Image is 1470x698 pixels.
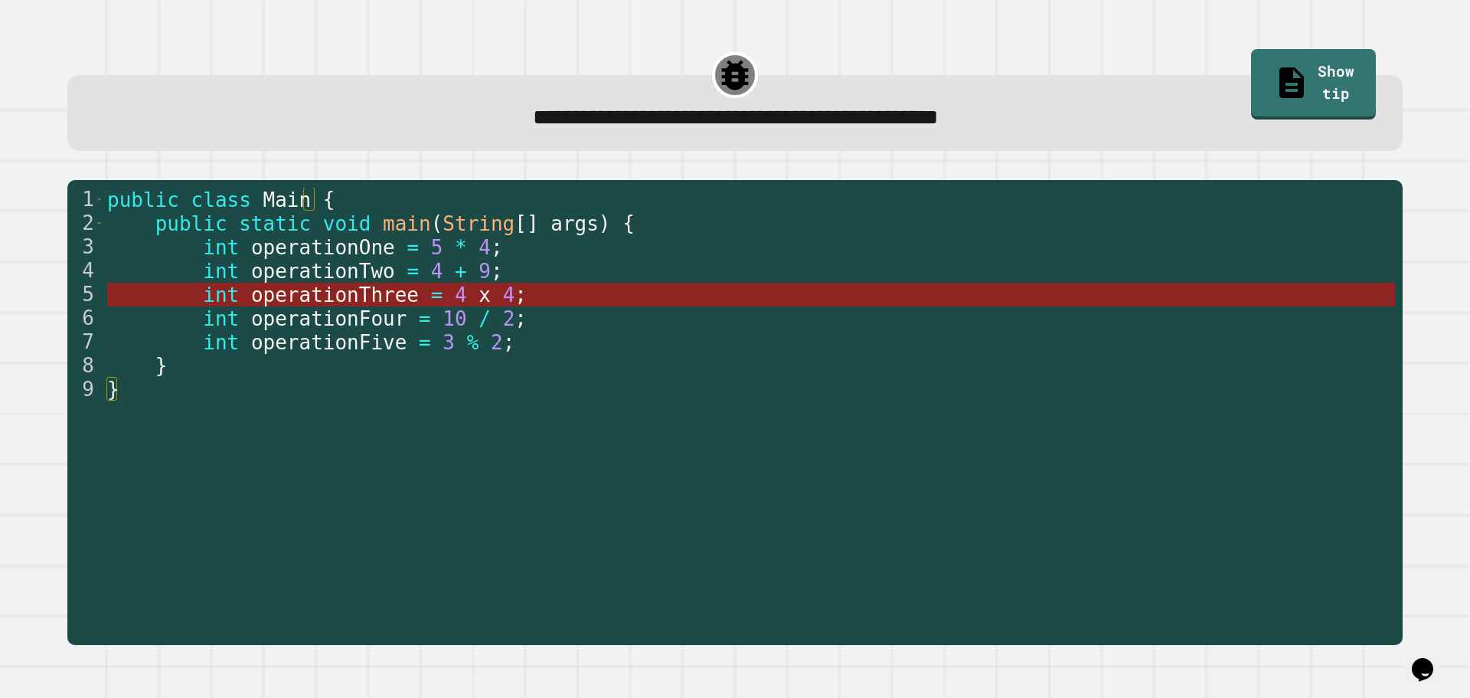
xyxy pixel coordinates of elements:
[443,307,466,330] span: 10
[250,236,394,259] span: operationOne
[479,283,491,306] span: x
[203,307,239,330] span: int
[239,212,311,235] span: static
[250,260,394,283] span: operationTwo
[67,188,104,211] div: 1
[250,283,418,306] span: operationThree
[250,307,407,330] span: operationFour
[419,331,431,354] span: =
[455,260,467,283] span: +
[407,236,419,259] span: =
[430,260,443,283] span: 4
[466,331,479,354] span: %
[263,188,311,211] span: Main
[479,307,491,330] span: /
[67,235,104,259] div: 3
[155,212,227,235] span: public
[1251,49,1376,120] a: Show tip
[67,211,104,235] div: 2
[203,236,239,259] span: int
[502,307,514,330] span: 2
[443,331,455,354] span: 3
[430,236,443,259] span: 5
[191,188,250,211] span: class
[1406,637,1455,683] iframe: chat widget
[250,331,407,354] span: operationFive
[95,211,103,235] span: Toggle code folding, rows 2 through 8
[67,306,104,330] div: 6
[407,260,419,283] span: =
[455,283,467,306] span: 4
[95,188,103,211] span: Toggle code folding, rows 1 through 9
[479,260,491,283] span: 9
[443,212,514,235] span: String
[322,212,371,235] span: void
[67,259,104,283] div: 4
[67,330,104,354] div: 7
[502,283,514,306] span: 4
[203,283,239,306] span: int
[107,188,179,211] span: public
[430,283,443,306] span: =
[383,212,431,235] span: main
[67,378,104,401] div: 9
[67,354,104,378] div: 8
[479,236,491,259] span: 4
[203,260,239,283] span: int
[491,331,503,354] span: 2
[67,283,104,306] div: 5
[419,307,431,330] span: =
[550,212,599,235] span: args
[203,331,239,354] span: int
